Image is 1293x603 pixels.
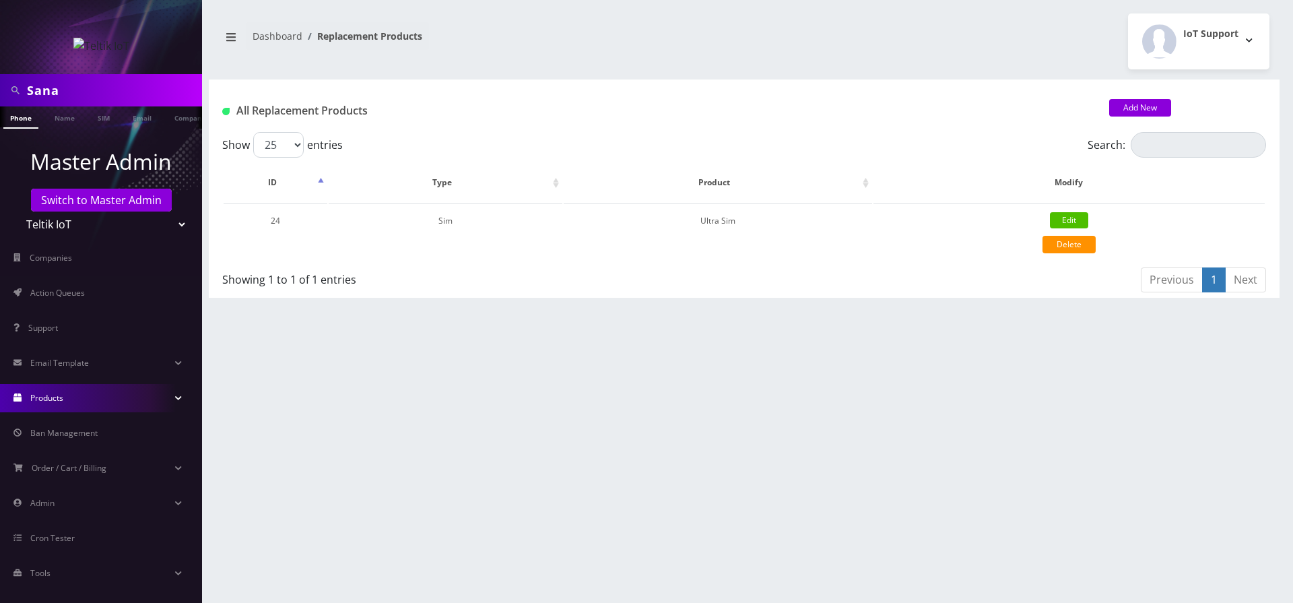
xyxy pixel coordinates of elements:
[1131,132,1266,158] input: Search:
[222,108,230,115] img: All Replacement Products
[30,392,63,404] span: Products
[224,203,327,261] td: 24
[1202,267,1226,292] a: 1
[873,163,1265,202] th: Modify
[30,287,85,298] span: Action Queues
[1183,28,1238,40] h2: IoT Support
[30,567,51,579] span: Tools
[253,132,304,158] select: Showentries
[126,106,158,127] a: Email
[30,252,72,263] span: Companies
[1050,212,1088,228] a: Edit
[168,106,213,127] a: Company
[564,163,872,202] th: Product: activate to sort column ascending
[329,163,562,202] th: Type: activate to sort column ascending
[30,427,98,439] span: Ban Management
[1225,267,1266,292] a: Next
[1042,236,1096,253] a: Delete
[31,189,172,212] a: Switch to Master Admin
[32,462,106,474] span: Order / Cart / Billing
[222,104,1089,117] h1: All Replacement Products
[30,532,75,544] span: Cron Tester
[224,163,327,202] th: ID: activate to sort column descending
[329,203,562,261] td: Sim
[48,106,81,127] a: Name
[1141,267,1203,292] a: Previous
[30,497,55,509] span: Admin
[222,266,734,288] div: Showing 1 to 1 of 1 entries
[27,77,199,103] input: Search in Company
[3,106,38,129] a: Phone
[219,22,734,61] nav: breadcrumb
[73,38,129,54] img: Teltik IoT
[1088,132,1266,158] label: Search:
[222,132,343,158] label: Show entries
[302,29,422,43] li: Replacement Products
[30,357,89,369] span: Email Template
[91,106,117,127] a: SIM
[28,322,58,334] span: Support
[1109,99,1171,117] a: Add New
[564,203,872,261] td: Ultra Sim
[1128,13,1269,69] button: IoT Support
[253,30,302,42] a: Dashboard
